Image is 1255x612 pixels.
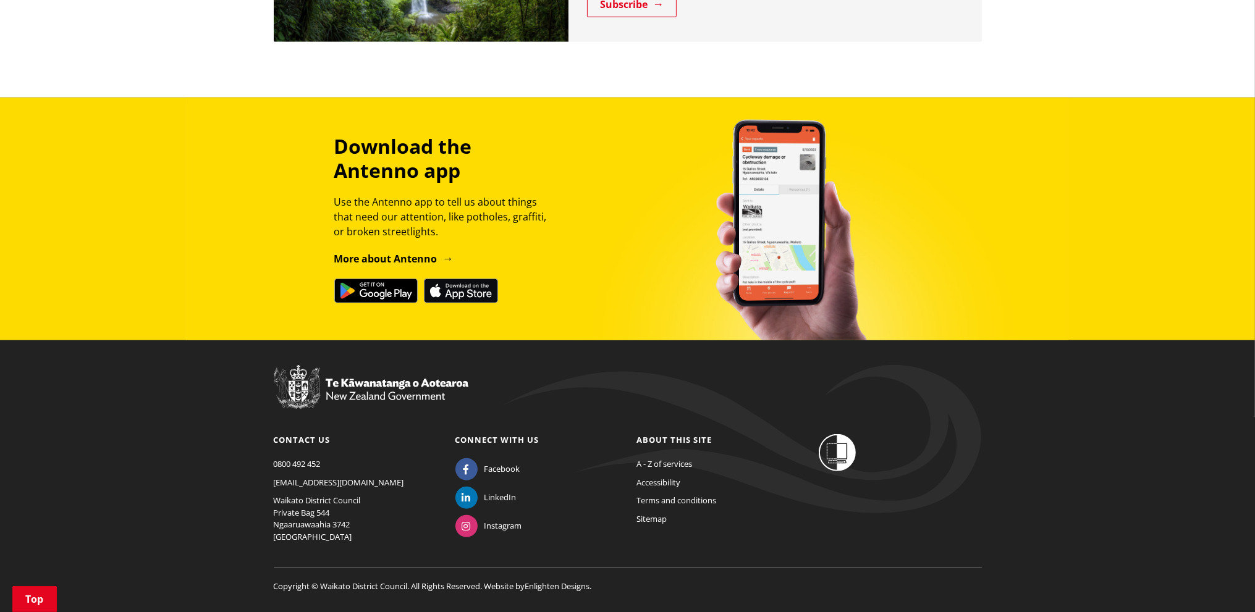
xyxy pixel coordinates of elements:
h3: Download the Antenno app [334,135,558,182]
img: Shielded [819,434,856,471]
a: Facebook [455,463,520,474]
a: Terms and conditions [637,495,717,506]
img: Download on the App Store [424,279,498,303]
a: Accessibility [637,477,681,488]
span: Instagram [484,520,522,532]
a: Top [12,586,57,612]
span: Facebook [484,463,520,476]
a: [EMAIL_ADDRESS][DOMAIN_NAME] [274,477,404,488]
a: About this site [637,434,712,445]
a: A - Z of services [637,458,693,469]
p: Use the Antenno app to tell us about things that need our attention, like potholes, graffiti, or ... [334,195,558,239]
iframe: Messenger Launcher [1198,560,1243,605]
a: More about Antenno [334,252,454,266]
span: LinkedIn [484,492,517,504]
a: LinkedIn [455,492,517,503]
a: Instagram [455,520,522,531]
p: Waikato District Council Private Bag 544 Ngaaruawaahia 3742 [GEOGRAPHIC_DATA] [274,495,437,543]
a: Connect with us [455,434,539,445]
p: Copyright © Waikato District Council. All Rights Reserved. Website by . [274,568,982,593]
img: New Zealand Government [274,365,468,409]
a: 0800 492 452 [274,458,321,469]
a: Contact us [274,434,331,445]
a: Sitemap [637,513,667,524]
a: Enlighten Designs [525,581,590,592]
a: New Zealand Government [274,393,468,404]
img: Get it on Google Play [334,279,418,303]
